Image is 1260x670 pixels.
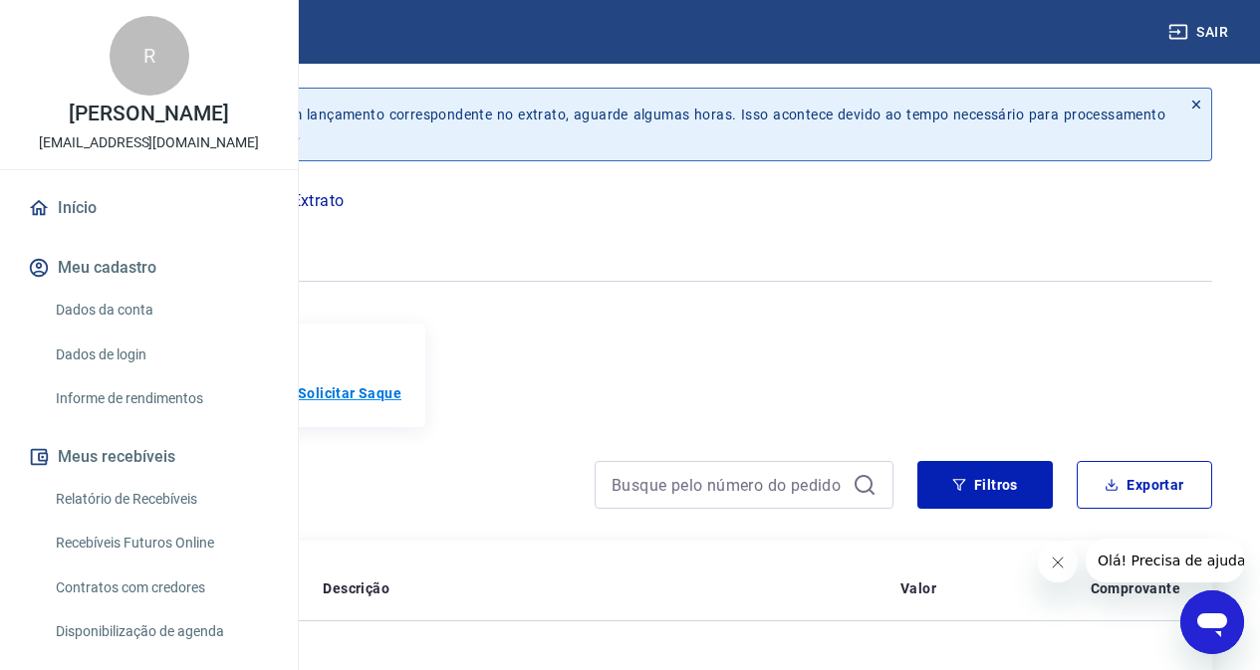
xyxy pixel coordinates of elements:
[12,14,167,30] span: Olá! Precisa de ajuda?
[48,290,274,331] a: Dados da conta
[1038,543,1078,582] iframe: Fechar mensagem
[1077,461,1212,509] button: Exportar
[48,611,274,652] a: Disponibilização de agenda
[48,523,274,563] a: Recebíveis Futuros Online
[24,435,274,479] button: Meus recebíveis
[69,104,228,124] p: [PERSON_NAME]
[612,470,845,500] input: Busque pelo número do pedido
[1180,590,1244,654] iframe: Botão para abrir a janela de mensagens
[1091,578,1180,598] p: Comprovante
[1086,539,1244,582] iframe: Mensagem da empresa
[1164,14,1236,51] button: Sair
[48,335,274,375] a: Dados de login
[39,132,259,153] p: [EMAIL_ADDRESS][DOMAIN_NAME]
[24,246,274,290] button: Meu cadastro
[323,578,389,598] p: Descrição
[298,383,401,403] a: Solicitar Saque
[24,186,274,230] a: Início
[917,461,1053,509] button: Filtros
[48,567,274,608] a: Contratos com credores
[48,378,274,419] a: Informe de rendimentos
[900,578,936,598] p: Valor
[48,469,571,509] h4: Extrato
[108,105,1165,144] p: Se o saldo aumentar sem um lançamento correspondente no extrato, aguarde algumas horas. Isso acon...
[110,16,189,96] div: R
[48,479,274,520] a: Relatório de Recebíveis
